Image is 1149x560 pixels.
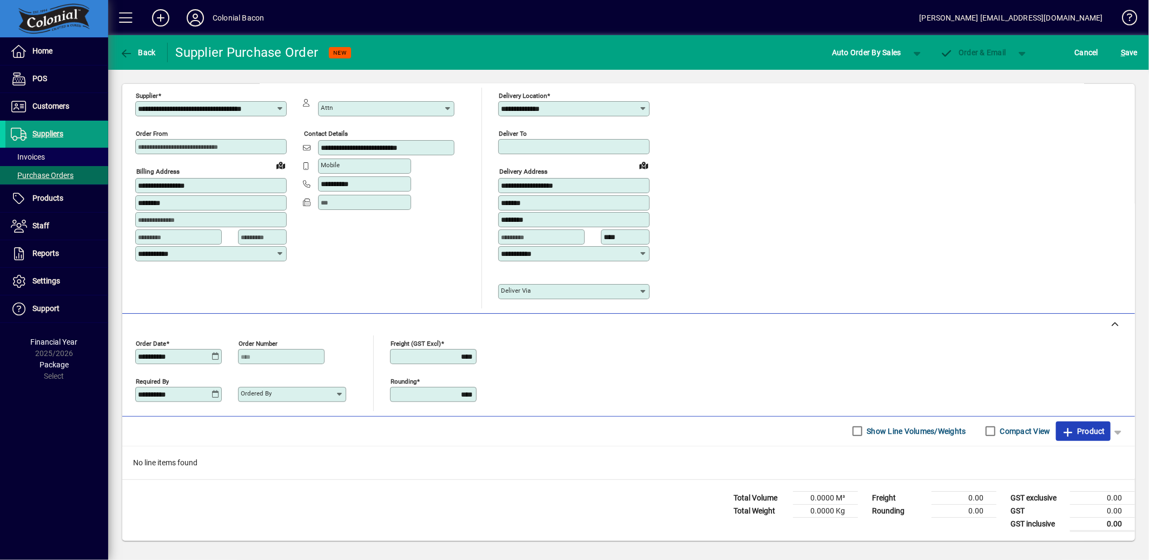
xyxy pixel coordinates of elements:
td: 0.00 [932,491,996,504]
span: POS [32,74,47,83]
td: Total Volume [728,491,793,504]
a: Support [5,295,108,322]
mat-label: Supplier [136,92,158,100]
div: No line items found [122,446,1135,479]
a: View on map [635,156,652,174]
span: Staff [32,221,49,230]
td: GST [1005,504,1070,517]
mat-label: Deliver via [501,287,531,294]
a: Purchase Orders [5,166,108,185]
span: Suppliers [32,129,63,138]
td: 0.00 [1070,491,1135,504]
span: Product [1061,423,1105,440]
mat-label: Ordered by [241,390,272,397]
span: ave [1121,44,1138,61]
span: Home [32,47,52,55]
span: Purchase Orders [11,171,74,180]
a: Customers [5,93,108,120]
mat-label: Order date [136,339,166,347]
td: Total Weight [728,504,793,517]
span: Reports [32,249,59,258]
mat-label: Order from [136,130,168,137]
span: Cancel [1075,44,1099,61]
td: Freight [867,491,932,504]
button: Back [117,43,159,62]
button: Cancel [1072,43,1101,62]
a: Staff [5,213,108,240]
button: Product [1056,421,1111,441]
mat-label: Freight (GST excl) [391,339,441,347]
label: Compact View [998,426,1051,437]
a: Invoices [5,148,108,166]
span: Customers [32,102,69,110]
a: Products [5,185,108,212]
td: 0.00 [932,504,996,517]
div: Supplier Purchase Order [176,44,319,61]
span: Financial Year [31,338,78,346]
mat-label: Deliver To [499,130,527,137]
button: Profile [178,8,213,28]
a: POS [5,65,108,93]
mat-label: Rounding [391,377,417,385]
div: [PERSON_NAME] [EMAIL_ADDRESS][DOMAIN_NAME] [920,9,1103,27]
td: GST exclusive [1005,491,1070,504]
button: Save [1118,43,1140,62]
mat-label: Mobile [321,161,340,169]
td: 0.00 [1070,517,1135,531]
label: Show Line Volumes/Weights [865,426,966,437]
mat-label: Order number [239,339,278,347]
span: Order & Email [940,48,1006,57]
mat-label: Delivery Location [499,92,547,100]
span: Invoices [11,153,45,161]
span: Settings [32,276,60,285]
app-page-header-button: Back [108,43,168,62]
td: Rounding [867,504,932,517]
button: Auto Order By Sales [827,43,907,62]
a: View on map [272,156,289,174]
a: Settings [5,268,108,295]
span: Products [32,194,63,202]
td: 0.0000 M³ [793,491,858,504]
span: NEW [333,49,347,56]
button: Add [143,8,178,28]
span: Back [120,48,156,57]
a: Knowledge Base [1114,2,1135,37]
span: Auto Order By Sales [832,44,901,61]
td: 0.0000 Kg [793,504,858,517]
a: Reports [5,240,108,267]
span: S [1121,48,1125,57]
td: GST inclusive [1005,517,1070,531]
span: Support [32,304,60,313]
td: 0.00 [1070,504,1135,517]
span: Package [39,360,69,369]
button: Order & Email [935,43,1012,62]
a: Home [5,38,108,65]
mat-label: Required by [136,377,169,385]
div: Colonial Bacon [213,9,264,27]
mat-label: Attn [321,104,333,111]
